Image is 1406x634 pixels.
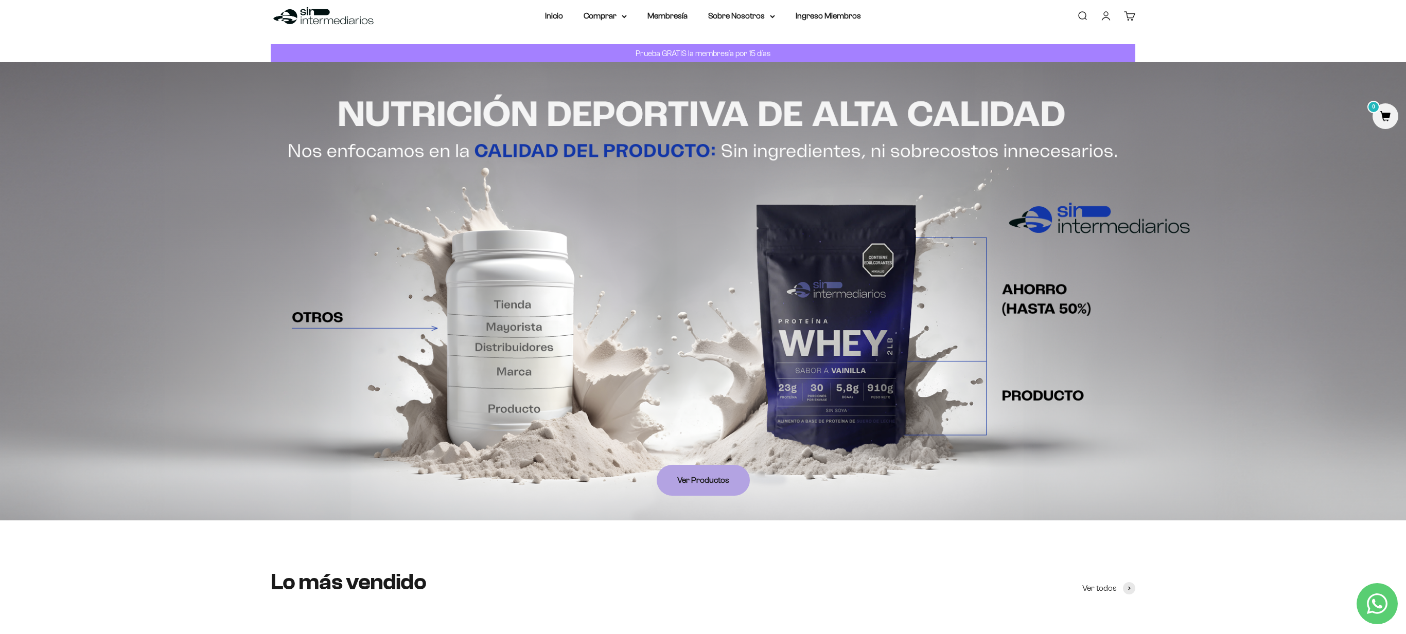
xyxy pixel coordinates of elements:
summary: Comprar [584,9,627,23]
a: Membresía [647,11,688,20]
p: Prueba GRATIS la membresía por 15 días [633,47,773,60]
a: Inicio [545,11,563,20]
split-lines: Lo más vendido [271,569,426,594]
a: Ver todos [1082,582,1135,595]
a: 0 [1373,112,1398,123]
mark: 0 [1367,101,1380,113]
a: Ver Productos [657,465,750,496]
span: Ver todos [1082,582,1117,595]
a: Ingreso Miembros [796,11,861,20]
summary: Sobre Nosotros [708,9,775,23]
